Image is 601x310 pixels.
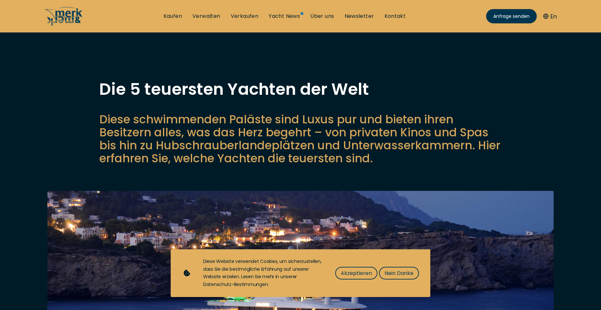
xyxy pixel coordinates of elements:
span: Akzeptieren [341,269,372,277]
a: Yacht News [269,13,300,20]
h1: Die 5 teuersten Yachten der Welt [99,81,502,97]
a: Datenschutz-Bestimmungen [203,281,268,288]
a: Kaufen [164,13,182,20]
span: Anfrage senden [493,13,530,20]
span: Nein Danke [385,269,413,277]
a: Verwalten [192,13,220,20]
button: Akzeptieren [335,267,377,279]
a: Verkaufen [231,13,259,20]
a: Über uns [310,13,334,20]
a: Kontakt [385,13,406,20]
div: Diese Website verwendet Cookies, um sicherzustellen, dass Sie die bestmögliche Erfahrung auf unse... [203,258,322,289]
button: En [543,12,557,21]
a: Newsletter [345,13,374,20]
a: Anfrage senden [486,9,537,23]
p: Diese schwimmenden Paläste sind Luxus pur und bieten ihren Besitzern alles, was das Herz begehrt ... [99,113,502,165]
button: Nein Danke [379,267,419,279]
